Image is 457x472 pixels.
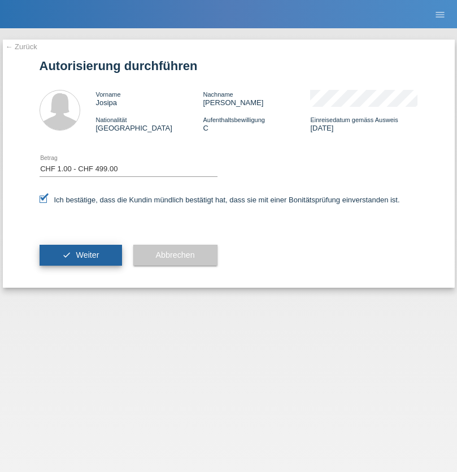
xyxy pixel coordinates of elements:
[40,196,400,204] label: Ich bestätige, dass die Kundin mündlich bestätigt hat, dass sie mit einer Bonitätsprüfung einvers...
[429,11,451,18] a: menu
[203,116,264,123] span: Aufenthaltsbewilligung
[62,250,71,259] i: check
[203,91,233,98] span: Nachname
[434,9,446,20] i: menu
[96,116,127,123] span: Nationalität
[310,116,398,123] span: Einreisedatum gemäss Ausweis
[96,115,203,132] div: [GEOGRAPHIC_DATA]
[40,245,122,266] button: check Weiter
[203,115,310,132] div: C
[6,42,37,51] a: ← Zurück
[310,115,417,132] div: [DATE]
[40,59,418,73] h1: Autorisierung durchführen
[133,245,217,266] button: Abbrechen
[156,250,195,259] span: Abbrechen
[96,90,203,107] div: Josipa
[203,90,310,107] div: [PERSON_NAME]
[76,250,99,259] span: Weiter
[96,91,121,98] span: Vorname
